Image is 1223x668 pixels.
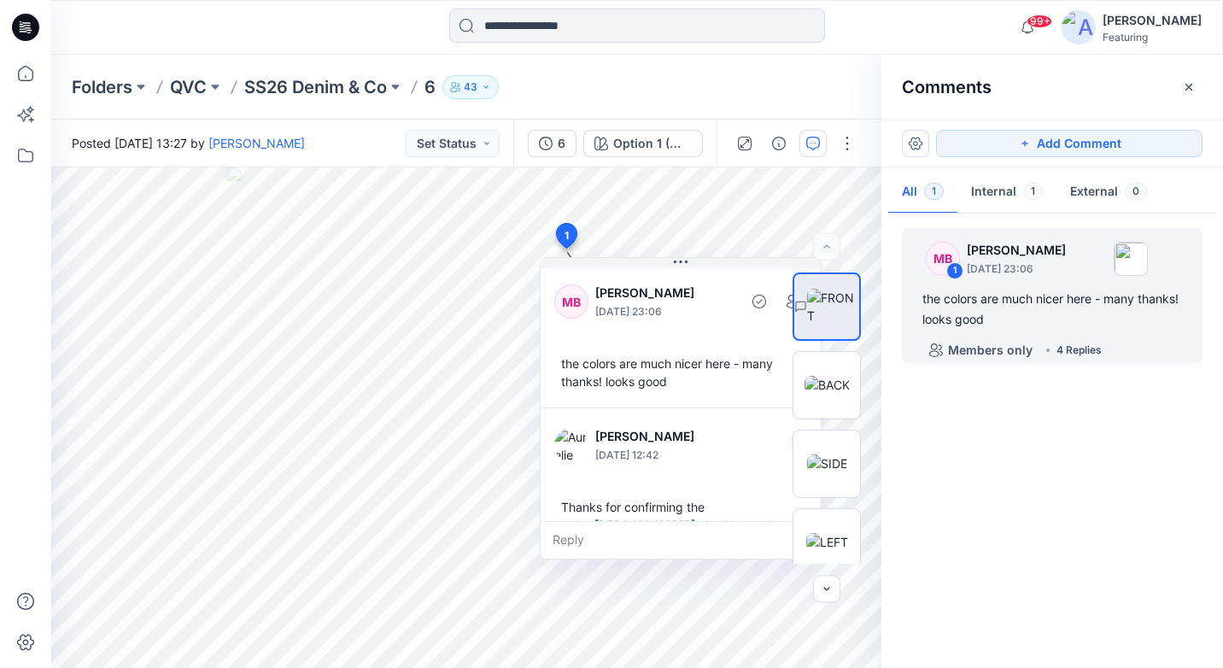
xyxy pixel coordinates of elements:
p: [DATE] 23:06 [595,303,734,320]
button: External [1056,171,1161,214]
p: 6 [424,75,436,99]
button: Option 1 (Without Rib hem) [583,130,703,157]
a: Folders [72,75,132,99]
div: MB [926,242,960,276]
span: 1 [1023,183,1043,200]
div: Thanks for confirming the colors . Could you pls advise if you want any rib at cuff and bottom he... [554,491,807,577]
button: Internal [957,171,1056,214]
a: [PERSON_NAME] [208,136,305,150]
a: QVC [170,75,207,99]
span: [PERSON_NAME] [594,518,695,532]
p: [DATE] 12:42 [595,447,708,464]
a: SS26 Denim & Co [244,75,387,99]
img: BACK [805,376,850,394]
span: 1 [565,228,569,243]
span: 99+ [1027,15,1052,28]
div: 4 Replies [1056,342,1102,359]
div: Option 1 (Without Rib hem) [613,134,692,153]
h2: Comments [902,77,992,97]
div: MB [554,284,588,319]
span: Posted [DATE] 13:27 by [72,134,305,152]
img: avatar [1062,10,1096,44]
img: SIDE [807,454,847,472]
div: the colors are much nicer here - many thanks! looks good [554,348,807,397]
span: 1 [924,183,944,200]
button: All [888,171,957,214]
button: Add Comment [936,130,1203,157]
p: [DATE] 23:06 [967,261,1066,278]
p: [PERSON_NAME] [595,426,708,447]
img: FRONT [807,289,859,325]
button: 6 [528,130,576,157]
button: Details [765,130,793,157]
div: the colors are much nicer here - many thanks! looks good [922,289,1182,330]
div: [PERSON_NAME] [1103,10,1202,31]
img: LEFT [806,533,848,551]
button: Members only [922,337,1039,364]
div: Featuring [1103,31,1202,44]
div: 6 [558,134,565,153]
button: 43 [442,75,499,99]
p: [PERSON_NAME] [967,240,1066,261]
div: Reply [541,521,821,559]
div: 1 [946,262,963,279]
img: Aurelie Rob [554,428,588,462]
span: 0 [1125,183,1147,200]
p: [PERSON_NAME] [595,283,734,303]
p: Members only [948,340,1033,360]
p: 43 [464,78,477,97]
